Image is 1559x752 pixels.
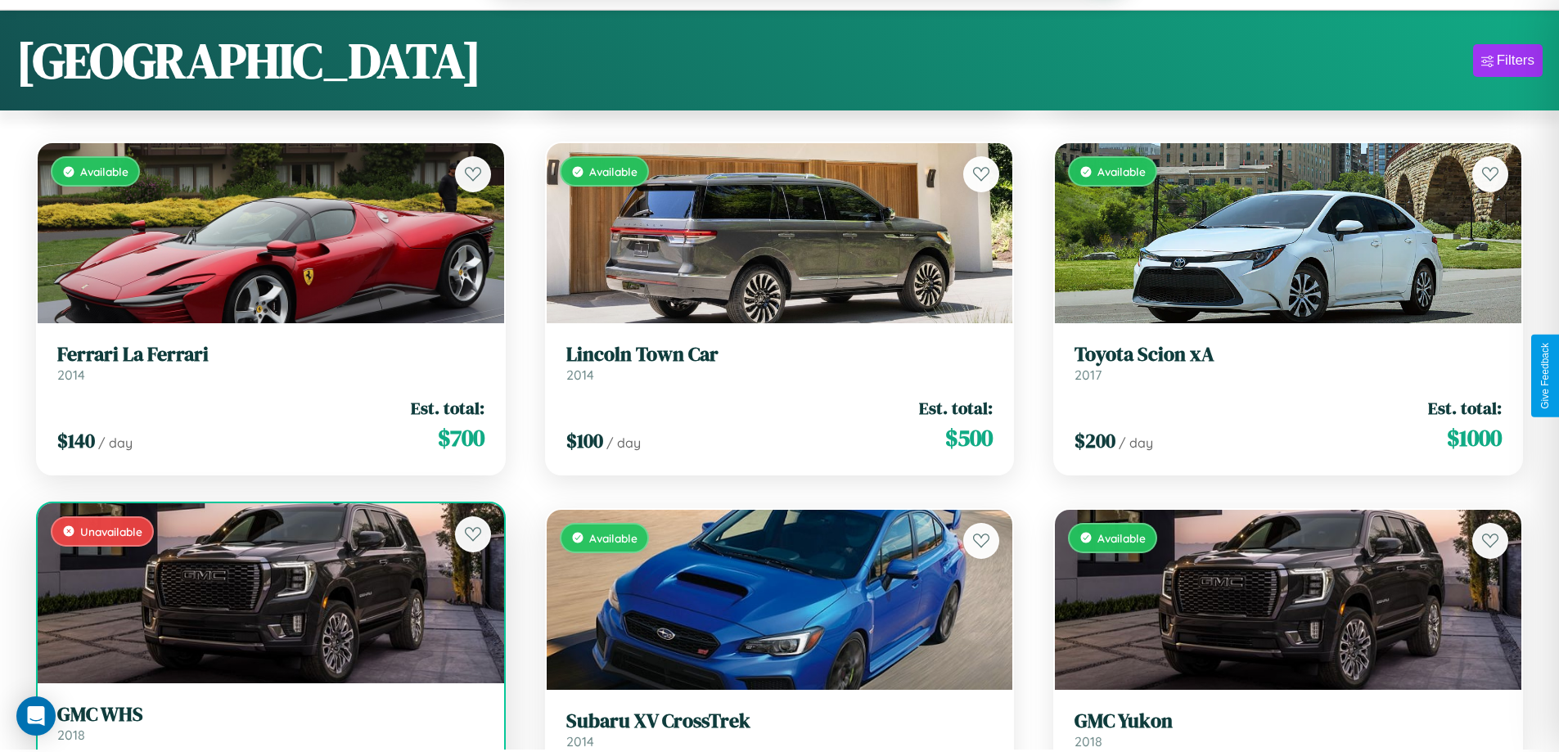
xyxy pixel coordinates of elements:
span: $ 200 [1075,427,1115,454]
span: 2018 [1075,733,1102,750]
span: / day [606,435,641,451]
span: Est. total: [411,396,484,420]
button: Filters [1473,44,1543,77]
a: Toyota Scion xA2017 [1075,343,1502,383]
span: Available [1097,164,1146,178]
span: Est. total: [1428,396,1502,420]
span: Available [1097,531,1146,545]
a: Lincoln Town Car2014 [566,343,994,383]
span: $ 500 [945,421,993,454]
span: 2014 [566,733,594,750]
div: Open Intercom Messenger [16,696,56,736]
span: $ 100 [566,427,603,454]
span: $ 140 [57,427,95,454]
span: Unavailable [80,525,142,538]
a: Subaru XV CrossTrek2014 [566,709,994,750]
span: Available [589,531,638,545]
a: GMC WHS2018 [57,703,484,743]
span: Available [589,164,638,178]
a: GMC Yukon2018 [1075,709,1502,750]
a: Ferrari La Ferrari2014 [57,343,484,383]
h3: Toyota Scion xA [1075,343,1502,367]
span: 2014 [57,367,85,383]
span: 2014 [566,367,594,383]
span: $ 1000 [1447,421,1502,454]
span: / day [98,435,133,451]
h3: GMC WHS [57,703,484,727]
span: 2018 [57,727,85,743]
h3: GMC Yukon [1075,709,1502,733]
span: Available [80,164,128,178]
h3: Ferrari La Ferrari [57,343,484,367]
span: 2017 [1075,367,1102,383]
h1: [GEOGRAPHIC_DATA] [16,27,481,94]
span: Est. total: [919,396,993,420]
div: Give Feedback [1539,343,1551,409]
span: $ 700 [438,421,484,454]
h3: Lincoln Town Car [566,343,994,367]
h3: Subaru XV CrossTrek [566,709,994,733]
span: / day [1119,435,1153,451]
div: Filters [1497,52,1534,69]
